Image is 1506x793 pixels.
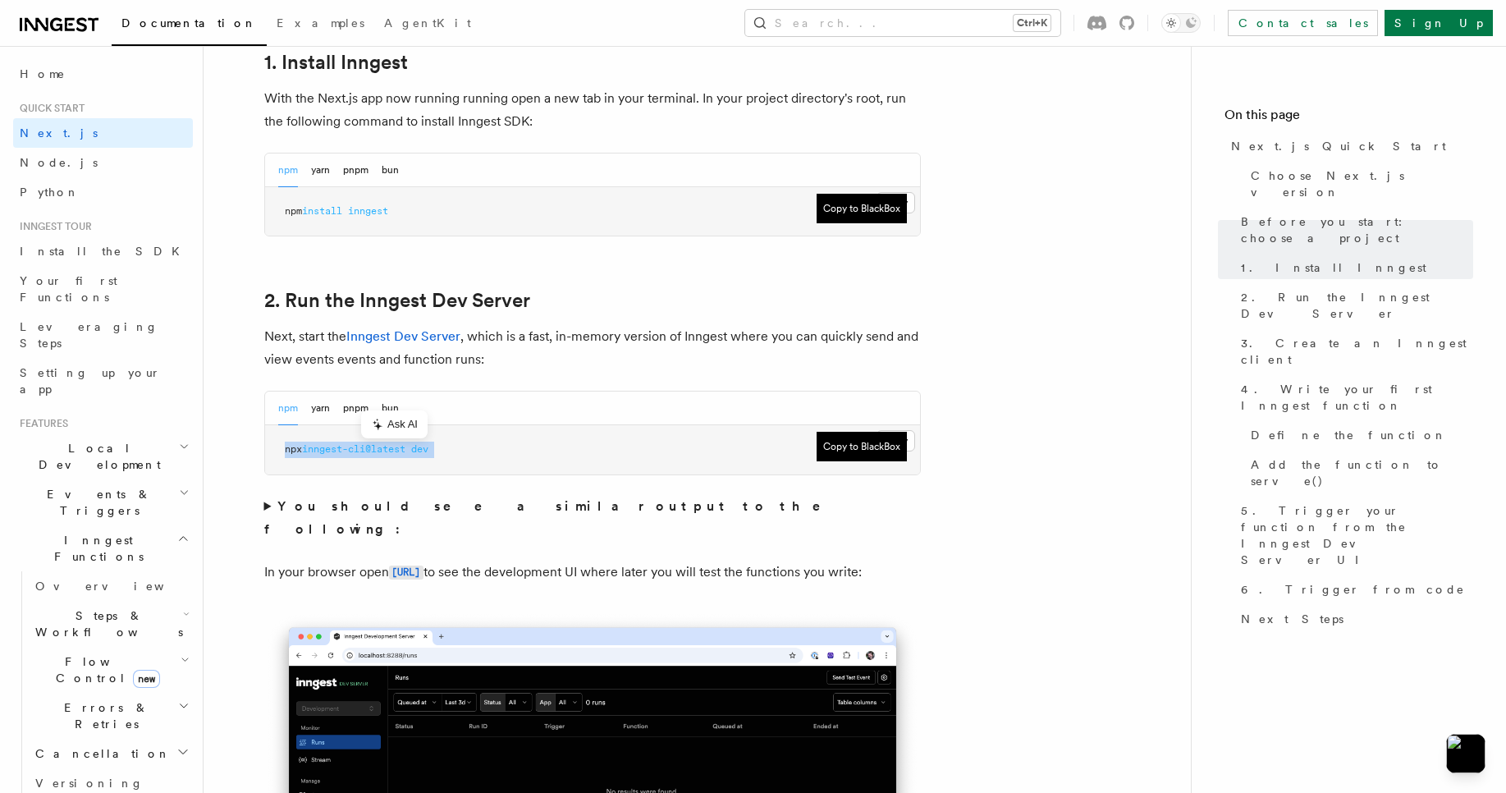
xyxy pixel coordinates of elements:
[389,566,423,580] code: [URL]
[1244,450,1473,496] a: Add the function to serve()
[1241,381,1473,414] span: 4. Write your first Inngest function
[20,320,158,350] span: Leveraging Steps
[1234,374,1473,420] a: 4. Write your first Inngest function
[285,205,302,217] span: npm
[20,245,190,258] span: Install the SDK
[29,647,193,693] button: Flow Controlnew
[13,433,193,479] button: Local Development
[745,10,1060,36] button: Search...Ctrl+K
[1241,502,1473,568] span: 5. Trigger your function from the Inngest Dev Server UI
[20,126,98,140] span: Next.js
[20,366,161,396] span: Setting up your app
[35,580,204,593] span: Overview
[13,148,193,177] a: Node.js
[1244,420,1473,450] a: Define the function
[29,699,178,732] span: Errors & Retries
[1241,213,1473,246] span: Before you start: choose a project
[382,154,399,187] button: bun
[29,607,183,640] span: Steps & Workflows
[264,289,530,312] a: 2. Run the Inngest Dev Server
[1234,253,1473,282] a: 1. Install Inngest
[1241,289,1473,322] span: 2. Run the Inngest Dev Server
[264,495,921,541] summary: You should see a similar output to the following:
[264,325,921,371] p: Next, start the , which is a fast, in-memory version of Inngest where you can quickly send and vi...
[302,205,342,217] span: install
[13,220,92,233] span: Inngest tour
[264,498,845,537] strong: You should see a similar output to the following:
[29,653,181,686] span: Flow Control
[1224,131,1473,161] a: Next.js Quick Start
[311,392,330,425] button: yarn
[1251,427,1447,443] span: Define the function
[20,186,80,199] span: Python
[311,154,330,187] button: yarn
[29,571,193,601] a: Overview
[13,358,193,404] a: Setting up your app
[1231,138,1446,154] span: Next.js Quick Start
[1234,604,1473,634] a: Next Steps
[389,564,423,580] a: [URL]
[1241,611,1343,627] span: Next Steps
[411,443,428,455] span: dev
[302,443,405,455] span: inngest-cli@latest
[20,274,117,304] span: Your first Functions
[1228,10,1378,36] a: Contact sales
[13,236,193,266] a: Install the SDK
[817,432,907,461] button: Copy to BlackBox
[1234,328,1473,374] a: 3. Create an Inngest client
[1234,496,1473,575] a: 5. Trigger your function from the Inngest Dev Server UI
[29,601,193,647] button: Steps & Workflows
[817,194,907,223] button: Copy to BlackBox
[348,205,388,217] span: inngest
[285,443,302,455] span: npx
[267,5,374,44] a: Examples
[13,532,177,565] span: Inngest Functions
[35,777,144,790] span: Versioning
[277,16,364,30] span: Examples
[1234,282,1473,328] a: 2. Run the Inngest Dev Server
[343,154,368,187] button: pnpm
[1241,581,1465,598] span: 6. Trigger from code
[13,440,179,473] span: Local Development
[20,156,98,169] span: Node.js
[343,392,368,425] button: pnpm
[112,5,267,46] a: Documentation
[29,693,193,739] button: Errors & Retries
[1241,259,1426,276] span: 1. Install Inngest
[1224,105,1473,131] h4: On this page
[13,525,193,571] button: Inngest Functions
[29,739,193,768] button: Cancellation
[1234,207,1473,253] a: Before you start: choose a project
[1014,15,1051,31] kbd: Ctrl+K
[278,154,298,187] button: npm
[1241,335,1473,368] span: 3. Create an Inngest client
[13,177,193,207] a: Python
[1244,161,1473,207] a: Choose Next.js version
[13,118,193,148] a: Next.js
[264,87,921,133] p: With the Next.js app now running running open a new tab in your terminal. In your project directo...
[29,745,171,762] span: Cancellation
[374,5,481,44] a: AgentKit
[1234,575,1473,604] a: 6. Trigger from code
[13,102,85,115] span: Quick start
[382,392,399,425] button: bun
[1251,456,1473,489] span: Add the function to serve()
[1385,10,1493,36] a: Sign Up
[13,266,193,312] a: Your first Functions
[13,486,179,519] span: Events & Triggers
[13,312,193,358] a: Leveraging Steps
[1251,167,1473,200] span: Choose Next.js version
[121,16,257,30] span: Documentation
[1161,13,1201,33] button: Toggle dark mode
[13,479,193,525] button: Events & Triggers
[13,417,68,430] span: Features
[346,328,460,344] a: Inngest Dev Server
[264,561,921,584] p: In your browser open to see the development UI where later you will test the functions you write:
[384,16,471,30] span: AgentKit
[264,51,408,74] a: 1. Install Inngest
[13,59,193,89] a: Home
[20,66,66,82] span: Home
[133,670,160,688] span: new
[278,392,298,425] button: npm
